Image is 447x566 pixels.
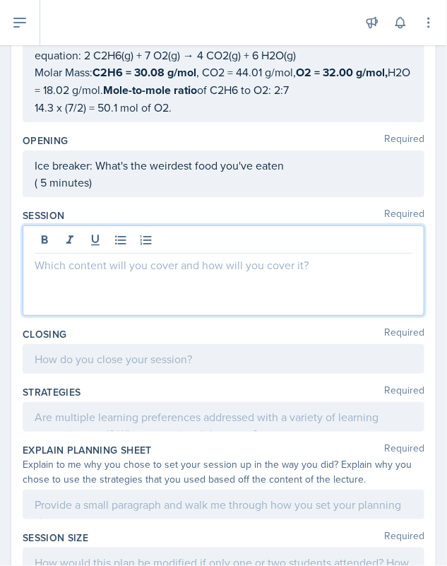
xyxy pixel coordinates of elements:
label: Strategies [23,385,81,399]
p: equation: 2 C2H6(g) + 7 O2(g) → 4 CO2(g) + 6 H2O(g) [35,47,412,64]
label: Explain Planning Sheet [23,443,152,457]
span: Required [384,443,424,457]
strong: Mole-to-mole ratio [103,82,197,98]
span: Required [384,531,424,545]
div: Explain to me why you chose to set your session up in the way you did? Explain why you chose to u... [23,457,424,487]
span: Required [384,208,424,223]
p: 14.3 x (7/2) = 50.1 mol of O2. [35,99,412,116]
p: Molar Mass: , CO2 = 44.01 g/mol, H2O = 18.02 g/mol. of C2H6 to O2: 2:7 [35,64,412,99]
label: Session Size [23,531,88,545]
label: Closing [23,327,66,341]
span: Required [384,327,424,341]
p: Ice breaker: What's the weirdest food you've eaten [35,157,412,174]
p: ( 5 minutes) [35,174,412,191]
span: Required [384,385,424,399]
strong: C2H6 = 30.08 g/mol [93,64,196,81]
strong: O2 = 32.00 g/mol, [296,64,388,81]
span: Required [384,134,424,148]
label: Opening [23,134,68,148]
label: Session [23,208,64,223]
